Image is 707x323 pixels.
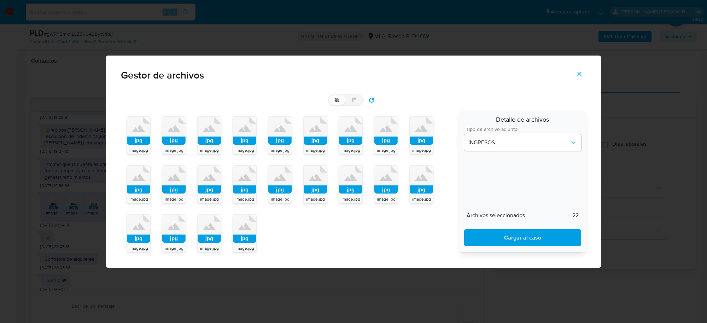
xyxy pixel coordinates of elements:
[162,165,186,203] div: jpgimage.jpg
[200,147,219,153] span: image.jpg
[129,245,148,251] span: image.jpg
[303,116,327,154] div: jpgimage.jpg
[339,165,363,203] div: jpgimage.jpg
[165,245,183,251] span: image.jpg
[377,147,396,153] span: image.jpg
[165,196,183,202] span: image.jpg
[341,147,360,153] span: image.jpg
[162,116,186,154] div: jpgimage.jpg
[464,116,581,127] span: Detalle de archivos
[129,196,148,202] span: image.jpg
[572,212,579,219] span: 22
[233,116,257,154] div: jpgimage.jpg
[412,147,431,153] span: image.jpg
[165,147,183,153] span: image.jpg
[271,147,290,153] span: image.jpg
[233,165,257,203] div: jpgimage.jpg
[235,147,254,153] span: image.jpg
[200,196,219,202] span: image.jpg
[339,116,363,154] div: jpgimage.jpg
[374,165,398,203] div: jpgimage.jpg
[409,116,433,154] div: jpgimage.jpg
[268,116,292,154] div: jpgimage.jpg
[464,134,581,151] button: document types
[567,65,592,82] button: Cerrar
[374,116,398,154] div: jpgimage.jpg
[235,196,254,202] span: image.jpg
[233,214,257,252] div: jpgimage.jpg
[200,245,219,251] span: image.jpg
[127,116,151,154] div: jpgimage.jpg
[162,214,186,252] div: jpgimage.jpg
[467,212,525,219] span: Archivos seleccionados
[364,94,379,106] button: refresh
[377,196,396,202] span: image.jpg
[121,70,586,80] span: Gestor de archivos
[127,214,151,252] div: jpgimage.jpg
[466,127,583,132] span: Tipo de archivo adjunto
[197,165,221,203] div: jpgimage.jpg
[464,229,581,246] button: Descargar
[271,196,290,202] span: image.jpg
[306,147,325,153] span: image.jpg
[268,165,292,203] div: jpgimage.jpg
[473,230,572,246] span: Cargar al caso
[197,214,221,252] div: jpgimage.jpg
[197,116,221,154] div: jpgimage.jpg
[127,165,151,203] div: jpgimage.jpg
[409,165,433,203] div: jpgimage.jpg
[129,147,148,153] span: image.jpg
[306,196,325,202] span: image.jpg
[303,165,327,203] div: jpgimage.jpg
[412,196,431,202] span: image.jpg
[235,245,254,251] span: image.jpg
[468,139,570,146] span: INGRESOS
[341,196,360,202] span: image.jpg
